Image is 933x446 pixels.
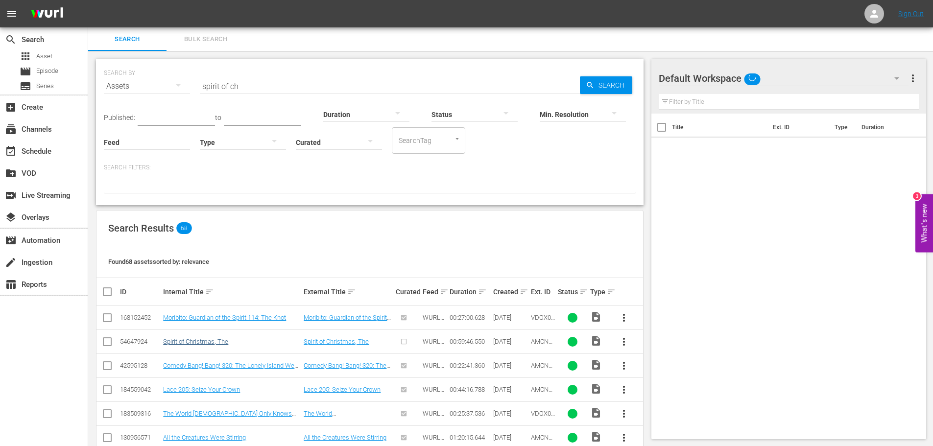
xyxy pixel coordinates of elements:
[215,114,221,121] span: to
[304,314,391,329] a: Moribito: Guardian of the Spirit 114: The Knot
[618,312,630,324] span: more_vert
[590,311,602,323] span: Video
[120,288,160,296] div: ID
[5,167,17,179] span: VOD
[898,10,924,18] a: Sign Out
[120,338,160,345] div: 54647924
[163,286,301,298] div: Internal Title
[5,189,17,201] span: Live Streaming
[493,338,528,345] div: [DATE]
[590,383,602,395] span: Video
[531,338,555,360] span: AMCNFL0000005180TV
[36,66,58,76] span: Episode
[5,279,17,290] span: Reports
[5,235,17,246] span: Automation
[108,258,209,265] span: Found 68 assets sorted by: relevance
[595,76,632,94] span: Search
[24,2,71,25] img: ans4CAIJ8jUAAAAAAAAAAAAAAAAAAAAAAAAgQb4GAAAAAAAAAAAAAAAAAAAAAAAAJMjXAAAAAAAAAAAAAAAAAAAAAAAAgAT5G...
[612,354,636,377] button: more_vert
[104,164,636,172] p: Search Filters:
[767,114,829,141] th: Ext. ID
[453,134,462,143] button: Open
[423,314,444,329] span: WURL Feed
[493,434,528,441] div: [DATE]
[612,330,636,353] button: more_vert
[531,362,552,384] span: AMCNVR0000005268
[612,402,636,425] button: more_vert
[6,8,18,20] span: menu
[304,410,385,439] a: The World [DEMOGRAPHIC_DATA] Only Knows 203: The District Chief Arrives
[423,362,444,376] span: WURL Feed
[450,386,490,393] div: 00:44:16.788
[531,410,555,432] span: VDOX0000000000030467
[440,287,449,296] span: sort
[590,431,602,443] span: Video
[120,314,160,321] div: 168152452
[450,410,490,417] div: 00:25:37.536
[304,386,381,393] a: Lace 205: Seize Your Crown
[396,288,420,296] div: Curated
[493,314,528,321] div: [DATE]
[520,287,528,296] span: sort
[304,434,386,441] a: All the Creatures Were Stirring
[478,287,487,296] span: sort
[856,114,914,141] th: Duration
[590,286,609,298] div: Type
[423,410,444,424] span: WURL Feed
[163,314,286,321] a: Moribito: Guardian of the Spirit 114: The Knot
[176,222,192,234] span: 68
[607,287,616,296] span: sort
[163,386,240,393] a: Lace 205: Seize Your Crown
[5,257,17,268] span: Ingestion
[493,286,528,298] div: Created
[163,434,246,441] a: All the Creatures Were Stirring
[20,80,31,92] span: Series
[304,362,390,384] a: Comedy Bang! Bang! 320: The Lonely Island Wear Holiday Sweaters and White Pants
[423,286,447,298] div: Feed
[590,407,602,419] span: Video
[163,410,296,424] a: The World [DEMOGRAPHIC_DATA] Only Knows 203: The District Chief Arrives
[493,386,528,393] div: [DATE]
[163,362,300,376] a: Comedy Bang! Bang! 320: The Lonely Island Wear Holiday Sweaters and White Pants
[618,360,630,372] span: more_vert
[590,359,602,371] span: Video
[659,65,909,92] div: Default Workspace
[5,211,17,223] span: Overlays
[579,287,588,296] span: sort
[558,286,587,298] div: Status
[580,76,632,94] button: Search
[829,114,856,141] th: Type
[913,192,921,200] div: 3
[304,286,393,298] div: External Title
[120,410,160,417] div: 183509316
[450,434,490,441] div: 01:20:15.644
[531,386,552,408] span: AMCNVR0000069531
[450,338,490,345] div: 00:59:46.550
[618,432,630,444] span: more_vert
[493,362,528,369] div: [DATE]
[5,101,17,113] span: Create
[531,314,555,336] span: VDOX0000000000041259
[618,336,630,348] span: more_vert
[618,408,630,420] span: more_vert
[612,306,636,329] button: more_vert
[531,288,555,296] div: Ext. ID
[20,50,31,62] span: Asset
[104,114,135,121] span: Published:
[36,51,52,61] span: Asset
[907,67,919,90] button: more_vert
[493,410,528,417] div: [DATE]
[36,81,54,91] span: Series
[612,378,636,401] button: more_vert
[672,114,767,141] th: Title
[5,123,17,135] span: Channels
[450,286,490,298] div: Duration
[20,66,31,77] span: Episode
[423,386,444,400] span: WURL Feed
[347,287,356,296] span: sort
[120,362,160,369] div: 42595128
[304,338,369,345] a: Spirit of Christmas, The
[120,386,160,393] div: 184559042
[163,338,228,345] a: Spirit of Christmas, The
[205,287,214,296] span: sort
